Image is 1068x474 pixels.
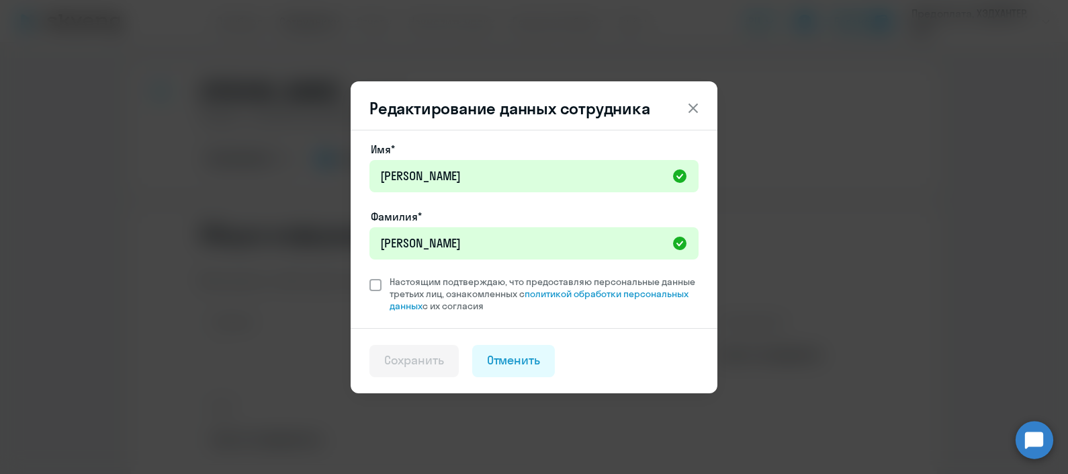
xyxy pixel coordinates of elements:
span: Настоящим подтверждаю, что предоставляю персональные данные третьих лиц, ознакомленных с с их сог... [390,276,699,312]
div: Отменить [487,352,541,369]
button: Отменить [472,345,555,377]
div: Сохранить [384,352,444,369]
header: Редактирование данных сотрудника [351,97,717,119]
button: Сохранить [369,345,459,377]
label: Фамилия* [371,208,422,225]
a: политикой обработки персональных данных [390,288,688,312]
